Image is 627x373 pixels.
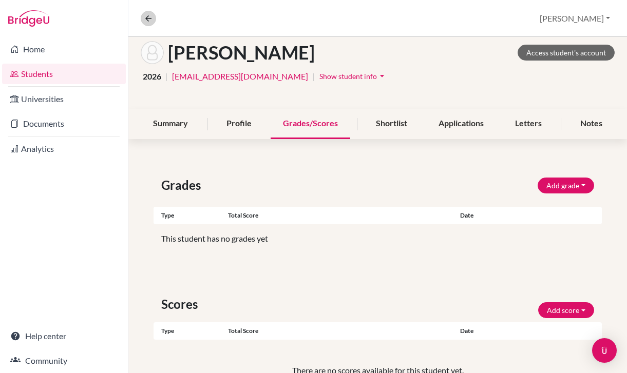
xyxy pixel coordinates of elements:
[426,109,496,139] div: Applications
[319,68,388,84] button: Show student infoarrow_drop_down
[364,109,420,139] div: Shortlist
[2,139,126,159] a: Analytics
[452,326,527,336] div: Date
[2,64,126,84] a: Students
[8,10,49,27] img: Bridge-U
[214,109,264,139] div: Profile
[141,41,164,64] img: Hyunho Choi's avatar
[161,295,202,313] span: Scores
[143,70,161,83] span: 2026
[228,211,452,220] div: Total score
[377,71,387,81] i: arrow_drop_down
[271,109,350,139] div: Grades/Scores
[452,211,564,220] div: Date
[568,109,615,139] div: Notes
[161,176,205,194] span: Grades
[2,350,126,371] a: Community
[165,70,168,83] span: |
[312,70,315,83] span: |
[2,89,126,109] a: Universities
[228,326,452,336] div: Total score
[538,178,594,193] button: Add grade
[592,338,617,363] div: Open Intercom Messenger
[319,72,377,81] span: Show student info
[154,211,228,220] div: Type
[161,232,594,245] p: This student has no grades yet
[535,9,615,28] button: [PERSON_NAME]
[2,39,126,60] a: Home
[2,113,126,134] a: Documents
[141,109,200,139] div: Summary
[2,326,126,346] a: Help center
[503,109,554,139] div: Letters
[172,70,308,83] a: [EMAIL_ADDRESS][DOMAIN_NAME]
[538,302,594,318] button: Add score
[518,45,615,61] a: Access student's account
[154,326,228,336] div: Type
[168,42,315,64] h1: [PERSON_NAME]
